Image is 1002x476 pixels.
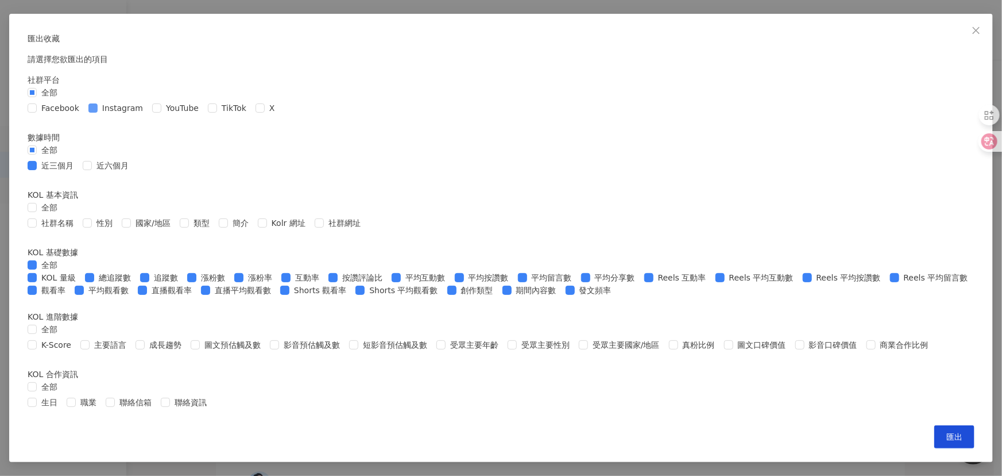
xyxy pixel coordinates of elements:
span: 聯絡信箱 [115,396,156,409]
div: KOL 基礎數據 [28,246,974,259]
span: Facebook [37,102,84,114]
p: 匯出收藏 [28,32,974,45]
span: 商業合作比例 [876,339,933,351]
span: 觀看率 [37,284,70,297]
span: 圖文預估觸及數 [200,339,265,351]
span: 漲粉數 [196,271,230,284]
span: 漲粉率 [243,271,277,284]
span: K-Score [37,339,76,351]
span: 直播觀看率 [147,284,196,297]
span: 生日 [37,396,62,409]
span: 全部 [37,201,62,214]
span: 受眾主要性別 [517,339,574,351]
div: KOL 基本資訊 [28,189,974,201]
span: 平均觀看數 [84,284,133,297]
span: 主要語言 [90,339,131,351]
p: 請選擇您欲匯出的項目 [28,53,974,66]
span: 社群網址 [324,217,365,229]
span: KOL 量級 [37,271,80,284]
span: 互動率 [291,271,324,284]
span: 全部 [37,86,62,99]
div: KOL 合作資訊 [28,368,974,381]
span: 社群名稱 [37,217,78,229]
span: 受眾主要國家/地區 [588,339,664,351]
span: 真粉比例 [678,339,719,351]
span: 簡介 [228,217,253,229]
span: 全部 [37,144,62,156]
span: 近六個月 [92,159,133,172]
span: 影音口碑價值 [804,339,862,351]
span: Reels 互動率 [653,271,711,284]
span: YouTube [161,102,203,114]
span: X [265,102,280,114]
span: Shorts 平均觀看數 [365,284,442,297]
span: 全部 [37,259,62,271]
span: Reels 平均留言數 [899,271,973,284]
span: 全部 [37,381,62,393]
div: KOL 進階數據 [28,310,974,323]
span: 圖文口碑價值 [733,339,791,351]
span: 類型 [189,217,214,229]
span: 總追蹤數 [94,271,136,284]
span: 國家/地區 [131,217,175,229]
span: Reels 平均按讚數 [812,271,885,284]
span: 匯出 [946,432,962,442]
span: 追蹤數 [149,271,183,284]
button: Close [965,19,988,42]
span: 發文頻率 [575,284,616,297]
span: 短影音預估觸及數 [358,339,432,351]
div: 社群平台 [28,74,974,86]
span: 性別 [92,217,117,229]
span: 平均按讚數 [464,271,513,284]
span: 平均互動數 [401,271,450,284]
span: 受眾主要年齡 [446,339,503,351]
span: 近三個月 [37,159,78,172]
span: 職業 [76,396,101,409]
span: 成長趨勢 [145,339,186,351]
span: 平均分享數 [590,271,640,284]
div: 數據時間 [28,131,974,144]
span: 創作類型 [456,284,498,297]
span: 全部 [37,323,62,336]
span: Kolr 網址 [267,217,310,229]
button: 匯出 [934,425,974,448]
span: 直播平均觀看數 [210,284,276,297]
span: 影音預估觸及數 [279,339,345,351]
span: Shorts 觀看率 [289,284,351,297]
span: 平均留言數 [527,271,577,284]
span: close [972,26,981,35]
span: Instagram [98,102,148,114]
span: TikTok [217,102,251,114]
span: 期間內容數 [512,284,561,297]
span: Reels 平均互動數 [725,271,798,284]
span: 聯絡資訊 [170,396,211,409]
span: 按讚評論比 [338,271,387,284]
